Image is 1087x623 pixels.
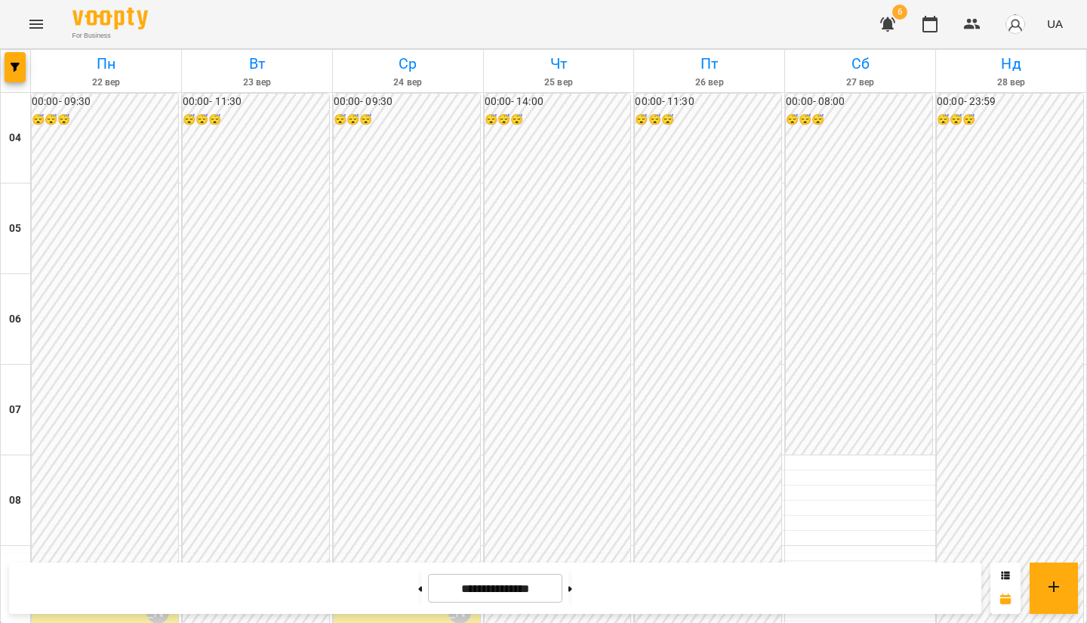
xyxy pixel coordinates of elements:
h6: 😴😴😴 [32,112,178,128]
h6: 00:00 - 11:30 [635,94,781,110]
h6: Пн [33,52,179,76]
button: Menu [18,6,54,42]
h6: 06 [9,311,21,328]
h6: 24 вер [335,76,481,90]
h6: 00:00 - 09:30 [32,94,178,110]
h6: 05 [9,221,21,237]
h6: 08 [9,492,21,509]
h6: 😴😴😴 [485,112,631,128]
h6: 00:00 - 11:30 [183,94,329,110]
h6: 26 вер [636,76,782,90]
span: UA [1047,16,1063,32]
button: UA [1041,10,1069,38]
h6: 27 вер [787,76,933,90]
h6: 😴😴😴 [786,112,932,128]
h6: 00:00 - 08:00 [786,94,932,110]
h6: Сб [787,52,933,76]
h6: 00:00 - 09:30 [334,94,480,110]
h6: 00:00 - 14:00 [485,94,631,110]
h6: Ср [335,52,481,76]
h6: 07 [9,402,21,418]
span: For Business [72,31,148,41]
img: avatar_s.png [1005,14,1026,35]
h6: 28 вер [938,76,1084,90]
h6: Чт [486,52,632,76]
h6: Пт [636,52,782,76]
h6: 😴😴😴 [183,112,329,128]
h6: 22 вер [33,76,179,90]
h6: 😴😴😴 [334,112,480,128]
h6: Вт [184,52,330,76]
h6: 04 [9,130,21,146]
h6: 25 вер [486,76,632,90]
span: 6 [892,5,907,20]
h6: Нд [938,52,1084,76]
img: Voopty Logo [72,8,148,29]
h6: 23 вер [184,76,330,90]
h6: 😴😴😴 [635,112,781,128]
h6: 00:00 - 23:59 [937,94,1083,110]
h6: 😴😴😴 [937,112,1083,128]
